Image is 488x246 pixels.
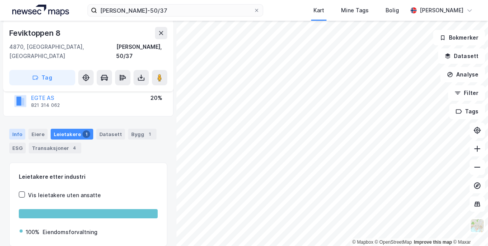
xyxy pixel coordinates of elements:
[313,6,324,15] div: Kart
[12,5,69,16] img: logo.a4113a55bc3d86da70a041830d287a7e.svg
[450,209,488,246] iframe: Chat Widget
[450,209,488,246] div: Kontrollprogram for chat
[19,172,158,181] div: Leietakere etter industri
[449,104,485,119] button: Tags
[28,191,101,200] div: Vis leietakere uten ansatte
[9,27,62,39] div: Feviktoppen 8
[51,129,93,140] div: Leietakere
[9,70,75,85] button: Tag
[26,228,40,237] div: 100%
[375,239,412,245] a: OpenStreetMap
[43,228,97,237] div: Eiendomsforvaltning
[386,6,399,15] div: Bolig
[71,144,78,152] div: 4
[116,42,167,61] div: [PERSON_NAME], 50/37
[128,129,157,140] div: Bygg
[438,48,485,64] button: Datasett
[29,143,81,153] div: Transaksjoner
[9,129,25,140] div: Info
[352,239,373,245] a: Mapbox
[97,5,253,16] input: Søk på adresse, matrikkel, gårdeiere, leietakere eller personer
[341,6,369,15] div: Mine Tags
[150,93,162,103] div: 20%
[420,6,463,15] div: [PERSON_NAME]
[31,102,60,108] div: 821 314 062
[414,239,452,245] a: Improve this map
[9,143,26,153] div: ESG
[146,130,153,138] div: 1
[96,129,125,140] div: Datasett
[448,85,485,101] button: Filter
[433,30,485,45] button: Bokmerker
[28,129,48,140] div: Eiere
[440,67,485,82] button: Analyse
[9,42,116,61] div: 4870, [GEOGRAPHIC_DATA], [GEOGRAPHIC_DATA]
[82,130,90,138] div: 1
